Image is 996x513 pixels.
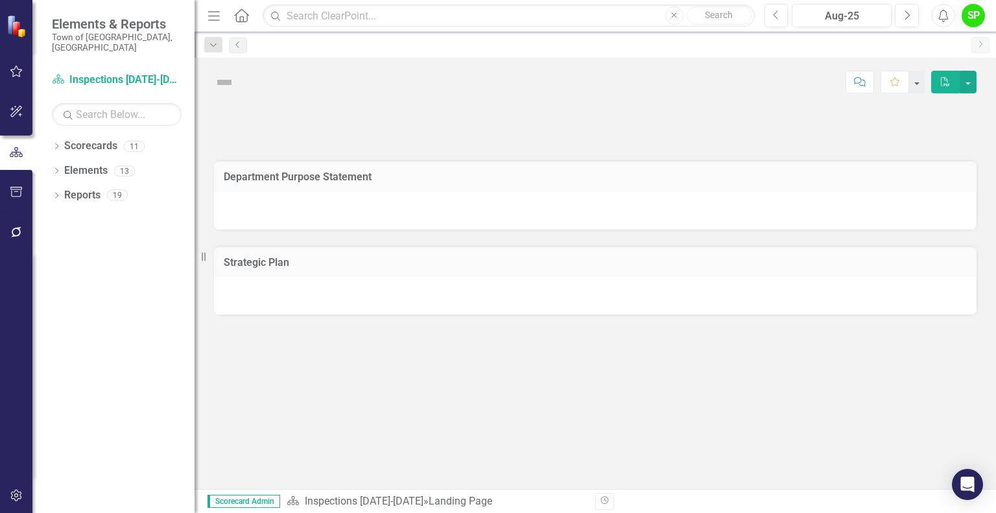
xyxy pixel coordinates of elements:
a: Reports [64,188,101,203]
small: Town of [GEOGRAPHIC_DATA], [GEOGRAPHIC_DATA] [52,32,182,53]
button: SP [962,4,985,27]
div: 19 [107,190,128,201]
h3: Strategic Plan [224,257,967,268]
div: Landing Page [429,495,492,507]
span: Scorecard Admin [207,495,280,508]
div: 11 [124,141,145,152]
div: Aug-25 [796,8,887,24]
input: Search ClearPoint... [263,5,754,27]
div: 13 [114,165,135,176]
a: Elements [64,163,108,178]
span: Search [705,10,733,20]
a: Scorecards [64,139,117,154]
input: Search Below... [52,103,182,126]
div: Open Intercom Messenger [952,469,983,500]
button: Aug-25 [792,4,892,27]
div: » [287,494,586,509]
button: Search [687,6,752,25]
h3: Department Purpose Statement [224,171,967,183]
a: Inspections [DATE]-[DATE] [52,73,182,88]
img: Not Defined [214,72,235,93]
span: Elements & Reports [52,16,182,32]
a: Inspections [DATE]-[DATE] [305,495,423,507]
img: ClearPoint Strategy [6,15,29,38]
